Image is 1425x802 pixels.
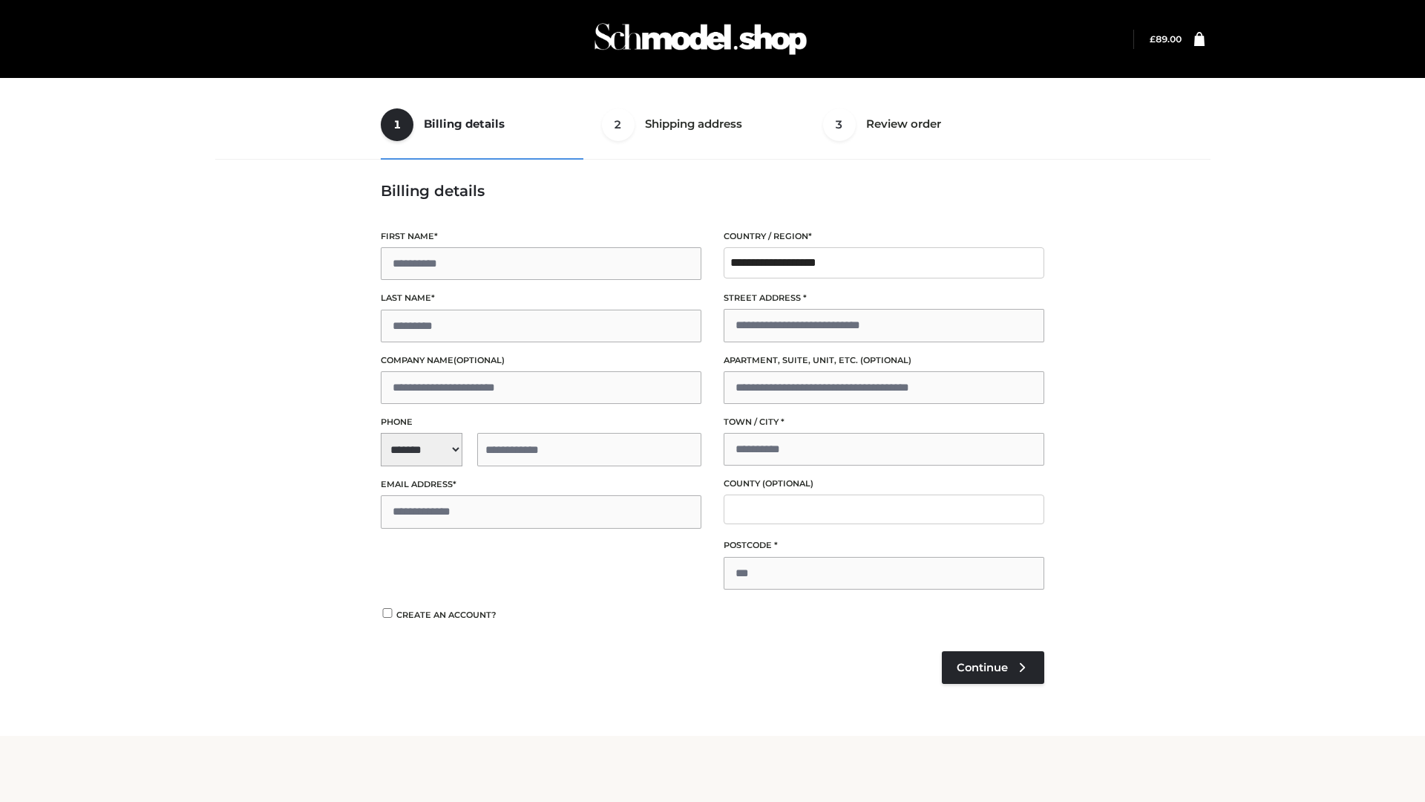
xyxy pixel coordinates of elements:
[381,229,701,244] label: First name
[724,291,1044,305] label: Street address
[860,355,911,365] span: (optional)
[724,538,1044,552] label: Postcode
[942,651,1044,684] a: Continue
[381,608,394,618] input: Create an account?
[381,415,701,429] label: Phone
[589,10,812,68] img: Schmodel Admin 964
[724,229,1044,244] label: Country / Region
[381,182,1044,200] h3: Billing details
[396,610,497,620] span: Create an account?
[724,477,1044,491] label: County
[381,477,701,492] label: Email address
[724,353,1044,368] label: Apartment, suite, unit, etc.
[1150,33,1182,45] bdi: 89.00
[724,415,1044,429] label: Town / City
[1150,33,1156,45] span: £
[957,661,1008,674] span: Continue
[381,353,701,368] label: Company name
[762,478,813,489] span: (optional)
[1150,33,1182,45] a: £89.00
[381,291,701,305] label: Last name
[453,355,505,365] span: (optional)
